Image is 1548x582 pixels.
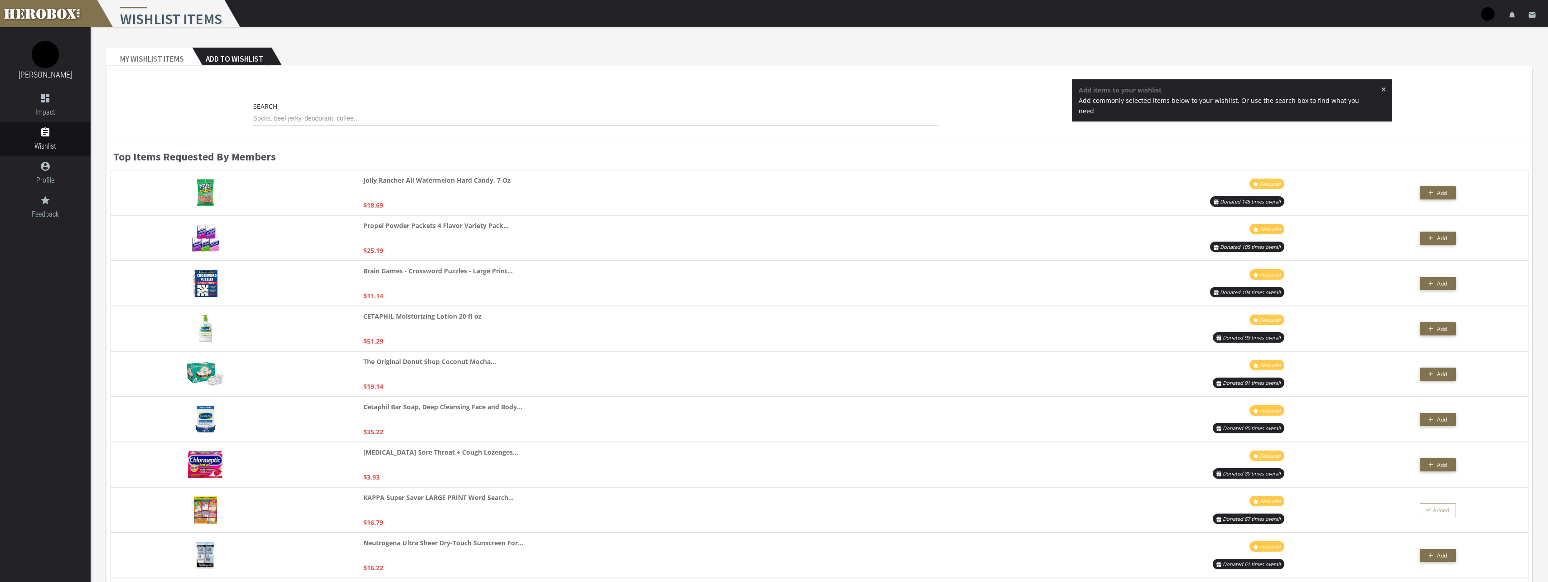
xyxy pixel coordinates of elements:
span: Add [1437,552,1447,559]
div: Add items to your wishlist [1072,79,1392,131]
i: Donated 80 times overall [1223,470,1281,477]
button: Add [1420,186,1456,199]
p: $19.14 [363,381,383,392]
i: Featured [1260,543,1281,550]
p: $11.14 [363,291,383,301]
img: 91gScnlf+aL._AC_UL320_.jpg [192,224,219,252]
img: 71zthTBbwTL._AC_UL320_.jpg [193,270,217,297]
label: Search [253,101,277,112]
button: Add [1420,277,1456,290]
span: Add [1437,370,1447,378]
p: $18.69 [363,200,383,210]
p: $25.19 [363,245,383,256]
span: Add [1437,189,1447,197]
img: user-image [1481,7,1495,21]
p: $16.22 [363,563,383,573]
i: Donated 145 times overall [1220,198,1281,205]
strong: Add items to your wishlist [1079,86,1162,94]
p: $35.22 [363,427,383,437]
i: Featured [1260,407,1281,414]
i: Featured [1260,498,1281,504]
h2: My Wishlist Items [106,48,192,66]
img: 710C4vTNW7L._AC_UL320_.jpg [188,451,222,478]
img: 71SHZyi-qyL._AC_UL320_.jpg [199,315,212,342]
p: $3.93 [363,472,380,482]
img: 6136dc53tFL._AC_UL320_.jpg [197,179,213,206]
b: Top Items Requested By Members [113,150,276,164]
button: Add [1420,413,1456,426]
i: Featured [1260,362,1281,369]
button: Add [1420,549,1456,562]
strong: The Original Donut Shop Coconut Mocha... [363,356,496,367]
i: Donated 91 times overall [1223,379,1281,386]
strong: Neutrogena Ultra Sheer Dry-Touch Sunscreen For... [363,538,523,548]
i: Donated 61 times overall [1223,561,1281,567]
img: image [32,41,59,68]
h2: Add to Wishlist [192,48,271,66]
strong: CETAPHIL Moisturizing Lotion 20 fl oz [363,311,482,321]
span: Add [1437,280,1447,287]
button: Add [1420,458,1456,471]
p: $51.29 [363,336,383,346]
button: Added [1420,503,1456,517]
span: Add [1437,461,1447,469]
strong: Brain Games - Crossword Puzzles - Large Print... [363,266,513,276]
i: Featured [1260,226,1281,233]
img: 71PaBPhGPSL._AC_UL320_.jpg [195,406,216,433]
img: 719qGslQ8gL._AC_UL320_.jpg [187,362,223,386]
strong: Cetaphil Bar Soap, Deep Cleansing Face and Body... [363,402,522,412]
i: Featured [1260,316,1281,323]
strong: [MEDICAL_DATA] Sore Throat + Cough Lozenges... [363,447,518,457]
span: Add [1437,234,1447,242]
strong: KAPPA Super Saver LARGE PRINT Word Search... [363,492,514,503]
strong: Jolly Rancher All Watermelon Hard Candy, 7 Oz [363,175,511,185]
i: Donated 67 times overall [1223,515,1281,522]
button: Add [1420,232,1456,245]
strong: Propel Powder Packets 4 Flavor Variety Pack... [363,220,509,231]
button: Add [1420,322,1456,335]
button: Add [1420,368,1456,381]
i: Featured [1260,452,1281,459]
span: Add commonly selected items below to your wishlist. Or use the search box to find what you need [1079,96,1359,115]
img: 91CVDzWgzCL._AC_UL320_.jpg [194,496,217,524]
i: Featured [1260,180,1281,187]
i: Donated 80 times overall [1223,425,1281,432]
i: notifications [1508,11,1516,19]
i: email [1528,11,1536,19]
a: [PERSON_NAME] [19,70,72,79]
i: Donated 105 times overall [1220,243,1281,250]
i: Donated 93 times overall [1223,334,1281,341]
input: Socks, beef jerky, deodorant, coffee... [253,112,939,126]
span: Add [1437,416,1447,423]
p: $16.79 [363,517,383,528]
i: Donated 104 times overall [1220,289,1281,296]
span: Add [1437,325,1447,333]
img: 71nImdv7aPL._AC_UL320_.jpg [196,542,214,569]
span: Added [1426,506,1450,514]
i: assignment [40,127,51,138]
i: Featured [1260,271,1281,278]
span: × [1381,85,1386,94]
